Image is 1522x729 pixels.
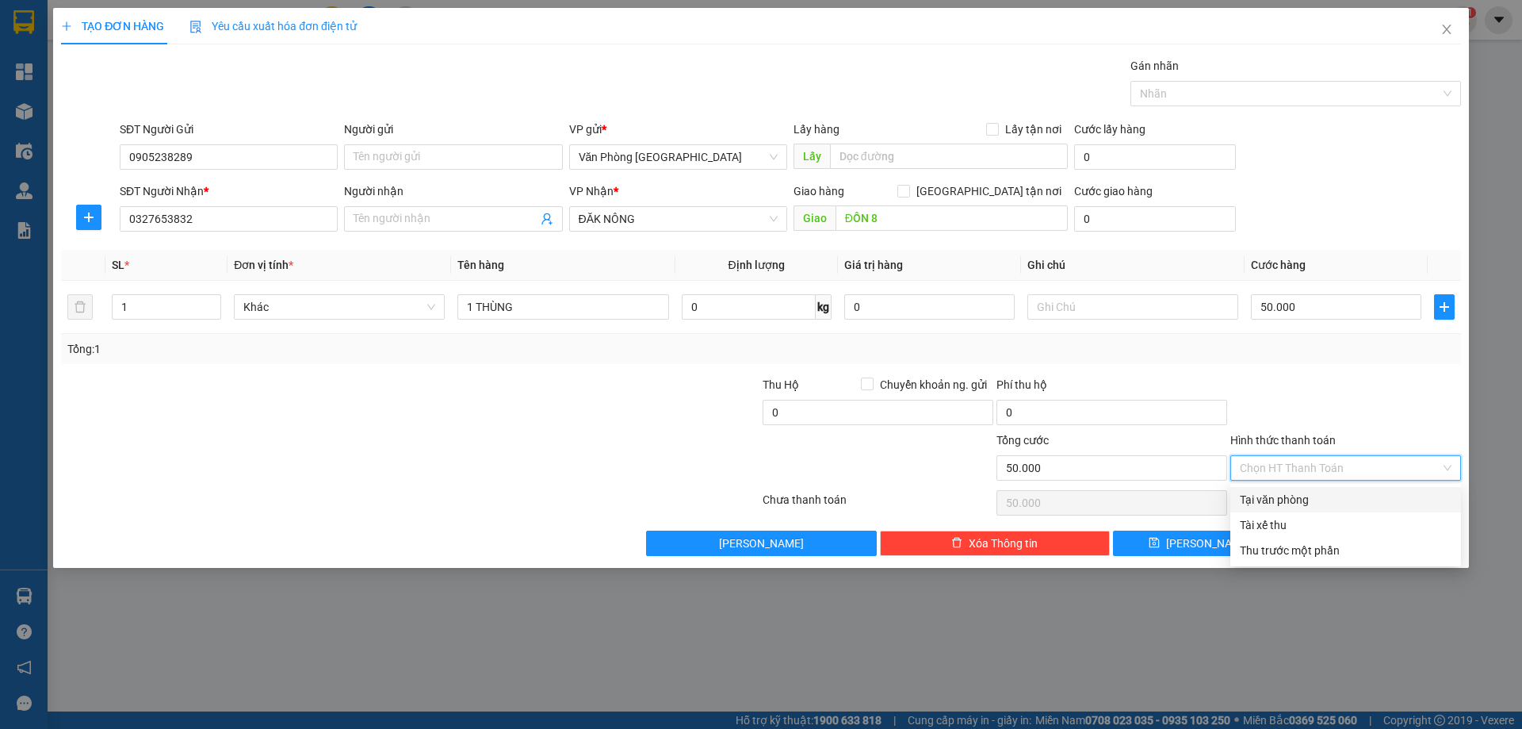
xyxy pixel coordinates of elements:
[874,376,993,393] span: Chuyển khoản ng. gửi
[234,259,293,271] span: Đơn vị tính
[120,102,166,153] strong: PHIẾU BIÊN NHẬN
[61,21,72,32] span: plus
[996,434,1049,447] span: Tổng cước
[7,68,118,124] img: logo
[1240,542,1451,559] div: Thu trước một phần
[120,182,338,200] div: SĐT Người Nhận
[243,295,435,319] span: Khác
[999,121,1068,138] span: Lấy tận nơi
[1240,491,1451,508] div: Tại văn phòng
[76,205,101,230] button: plus
[816,294,832,320] span: kg
[120,121,338,138] div: SĐT Người Gửi
[579,145,778,169] span: Văn Phòng Đà Nẵng
[830,144,1068,169] input: Dọc đường
[112,259,124,271] span: SL
[794,185,844,198] span: Giao hàng
[844,259,903,271] span: Giá trị hàng
[794,123,839,136] span: Lấy hàng
[1074,123,1145,136] label: Cước lấy hàng
[1149,537,1160,550] span: save
[67,294,93,320] button: delete
[1230,434,1336,447] label: Hình thức thanh toán
[1240,516,1451,534] div: Tài xế thu
[1424,8,1469,52] button: Close
[61,20,164,33] span: TẠO ĐƠN HÀNG
[1130,59,1179,72] label: Gán nhãn
[1440,23,1453,36] span: close
[1434,294,1455,320] button: plus
[761,491,995,519] div: Chưa thanh toán
[1113,531,1285,556] button: save[PERSON_NAME]
[1166,535,1251,552] span: [PERSON_NAME]
[168,106,304,123] span: BXTTDN1410250039
[646,531,877,556] button: [PERSON_NAME]
[844,294,1015,320] input: 0
[1435,301,1454,313] span: plus
[189,20,357,33] span: Yêu cầu xuất hóa đơn điện tử
[457,259,504,271] span: Tên hàng
[1074,185,1153,198] label: Cước giao hàng
[969,535,1038,552] span: Xóa Thông tin
[910,182,1068,200] span: [GEOGRAPHIC_DATA] tận nơi
[579,207,778,231] span: ĐĂK NÔNG
[77,211,101,224] span: plus
[719,535,804,552] span: [PERSON_NAME]
[951,537,962,550] span: delete
[880,531,1111,556] button: deleteXóa Thông tin
[996,376,1227,400] div: Phí thu hộ
[763,378,799,391] span: Thu Hộ
[569,185,614,198] span: VP Nhận
[1027,294,1238,320] input: Ghi Chú
[1251,259,1306,271] span: Cước hàng
[1021,250,1245,281] th: Ghi chú
[728,259,785,271] span: Định lượng
[794,205,836,231] span: Giao
[120,14,165,66] strong: Nhà xe QUỐC ĐẠT
[344,182,562,200] div: Người nhận
[344,121,562,138] div: Người gửi
[1074,206,1236,232] input: Cước giao hàng
[836,205,1068,231] input: Dọc đường
[1074,144,1236,170] input: Cước lấy hàng
[541,213,553,225] span: user-add
[120,69,166,99] span: 0906 477 911
[67,340,587,358] div: Tổng: 1
[569,121,787,138] div: VP gửi
[189,21,202,33] img: icon
[457,294,668,320] input: VD: Bàn, Ghế
[794,144,830,169] span: Lấy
